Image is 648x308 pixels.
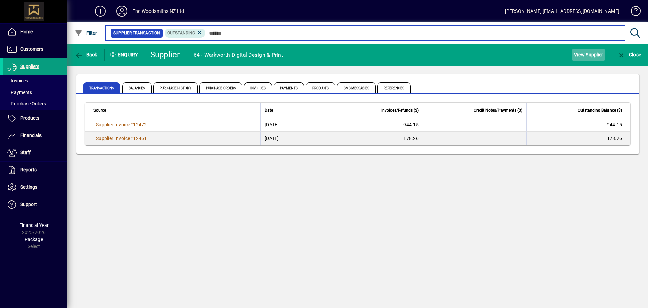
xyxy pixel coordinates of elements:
[96,136,130,141] span: Supplier Invoice
[3,75,67,87] a: Invoices
[111,5,133,17] button: Profile
[20,133,42,138] span: Financials
[616,49,643,61] button: Close
[260,118,319,132] td: [DATE]
[20,115,39,121] span: Products
[260,132,319,145] td: [DATE]
[526,132,630,145] td: 178.26
[89,5,111,17] button: Add
[337,82,376,93] span: SMS Messages
[3,87,67,98] a: Payments
[626,1,640,23] a: Knowledge Base
[319,118,423,132] td: 944.15
[3,144,67,161] a: Staff
[381,106,419,114] span: Invoices/Refunds ($)
[93,121,150,128] a: Supplier Invoice#12472
[93,106,106,114] span: Source
[153,82,198,93] span: Purchase History
[83,82,120,93] span: Transactions
[133,6,187,17] div: The Woodsmiths NZ Ltd .
[7,90,32,95] span: Payments
[3,179,67,196] a: Settings
[3,127,67,144] a: Financials
[3,162,67,179] a: Reports
[319,132,423,145] td: 178.26
[617,52,641,57] span: Close
[93,135,150,142] a: Supplier Invoice#12461
[96,122,130,127] span: Supplier Invoice
[75,30,97,36] span: Filter
[167,31,195,35] span: Outstanding
[3,98,67,110] a: Purchase Orders
[130,122,133,127] span: #
[3,110,67,127] a: Products
[7,78,28,84] span: Invoices
[122,82,152,93] span: Balances
[3,196,67,213] a: Support
[25,237,43,242] span: Package
[20,202,37,207] span: Support
[3,24,67,41] a: Home
[73,49,99,61] button: Back
[194,50,283,61] div: 64 - Warkworth Digital Design & Print
[75,52,97,57] span: Back
[526,118,630,132] td: 944.15
[3,41,67,58] a: Customers
[133,136,147,141] span: 12461
[306,82,335,93] span: Products
[113,30,160,37] span: Supplier Transaction
[578,106,622,114] span: Outstanding Balance ($)
[73,27,99,39] button: Filter
[20,150,31,155] span: Staff
[105,49,145,60] div: Enquiry
[610,49,648,61] app-page-header-button: Close enquiry
[572,49,605,61] button: View Supplier
[150,49,180,60] div: Supplier
[199,82,243,93] span: Purchase Orders
[20,29,33,34] span: Home
[67,49,105,61] app-page-header-button: Back
[133,122,147,127] span: 12472
[505,6,619,17] div: [PERSON_NAME] [EMAIL_ADDRESS][DOMAIN_NAME]
[20,167,37,172] span: Reports
[377,82,411,93] span: References
[244,82,272,93] span: Invoices
[265,106,315,114] div: Date
[165,29,206,38] mat-chip: Outstanding Status: Outstanding
[20,46,43,52] span: Customers
[274,82,304,93] span: Payments
[7,101,46,106] span: Purchase Orders
[574,49,603,60] span: View Supplier
[474,106,522,114] span: Credit Notes/Payments ($)
[19,222,49,228] span: Financial Year
[130,136,133,141] span: #
[20,184,37,190] span: Settings
[265,106,273,114] span: Date
[20,64,39,69] span: Suppliers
